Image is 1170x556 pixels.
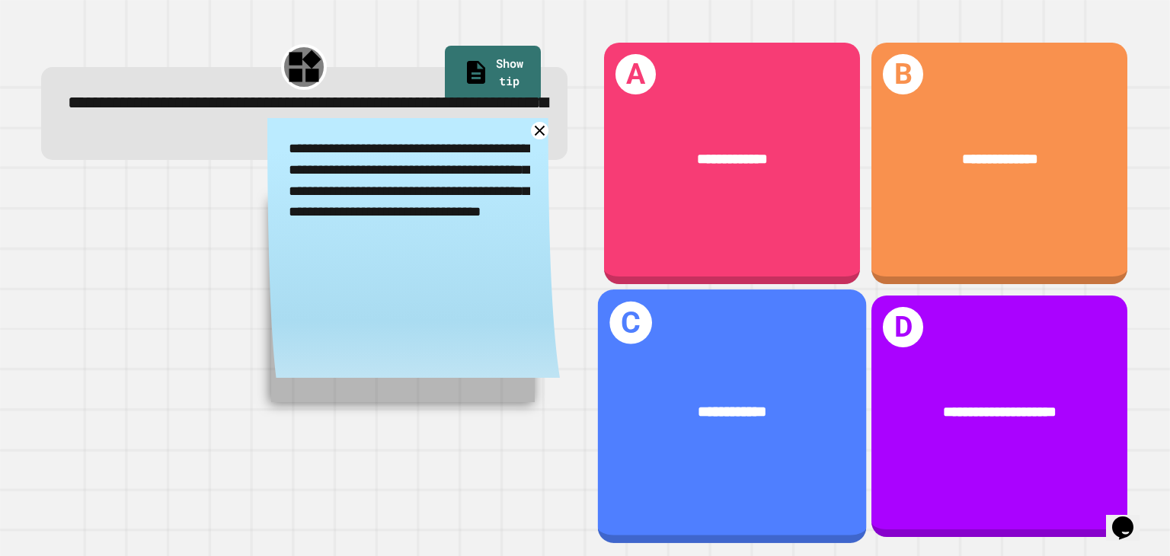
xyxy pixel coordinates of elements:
[883,54,923,94] h1: B
[445,46,541,103] a: Show tip
[883,307,923,347] h1: D
[615,54,656,94] h1: A
[610,302,652,344] h1: C
[1106,495,1155,541] iframe: chat widget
